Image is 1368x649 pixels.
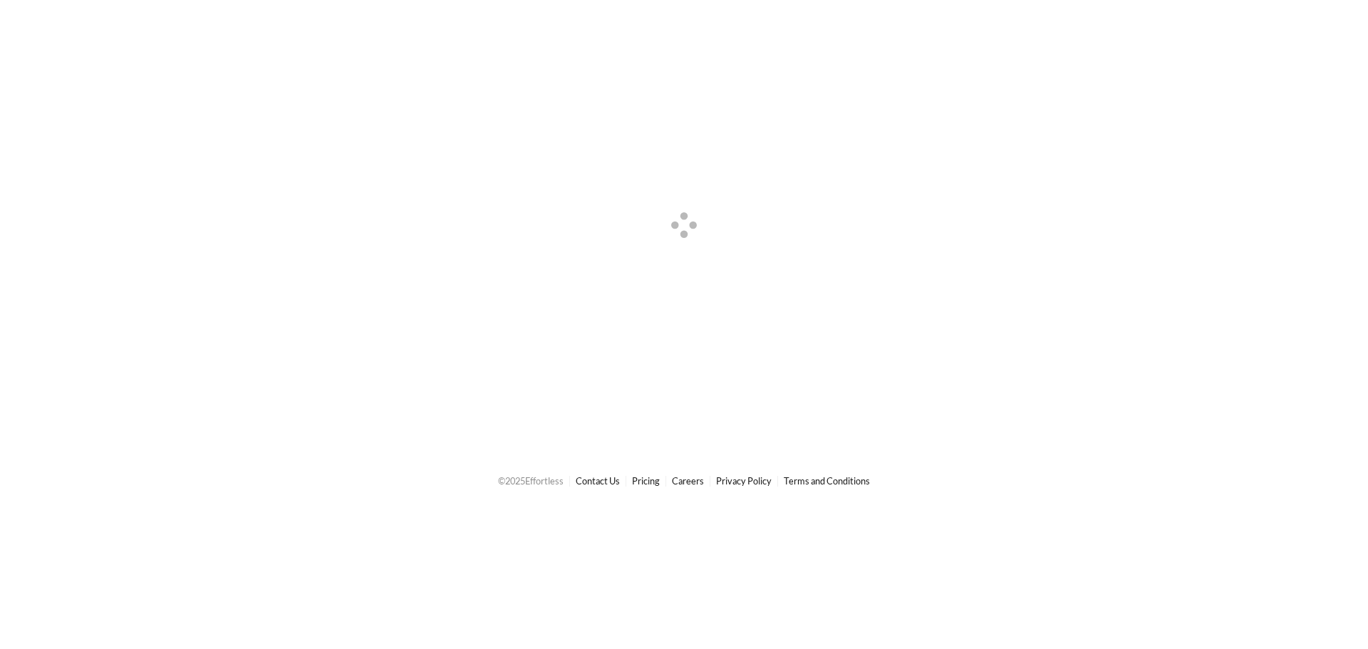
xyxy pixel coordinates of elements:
[784,475,870,487] a: Terms and Conditions
[576,475,620,487] a: Contact Us
[672,475,704,487] a: Careers
[498,475,564,487] span: © 2025 Effortless
[632,475,660,487] a: Pricing
[716,475,772,487] a: Privacy Policy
